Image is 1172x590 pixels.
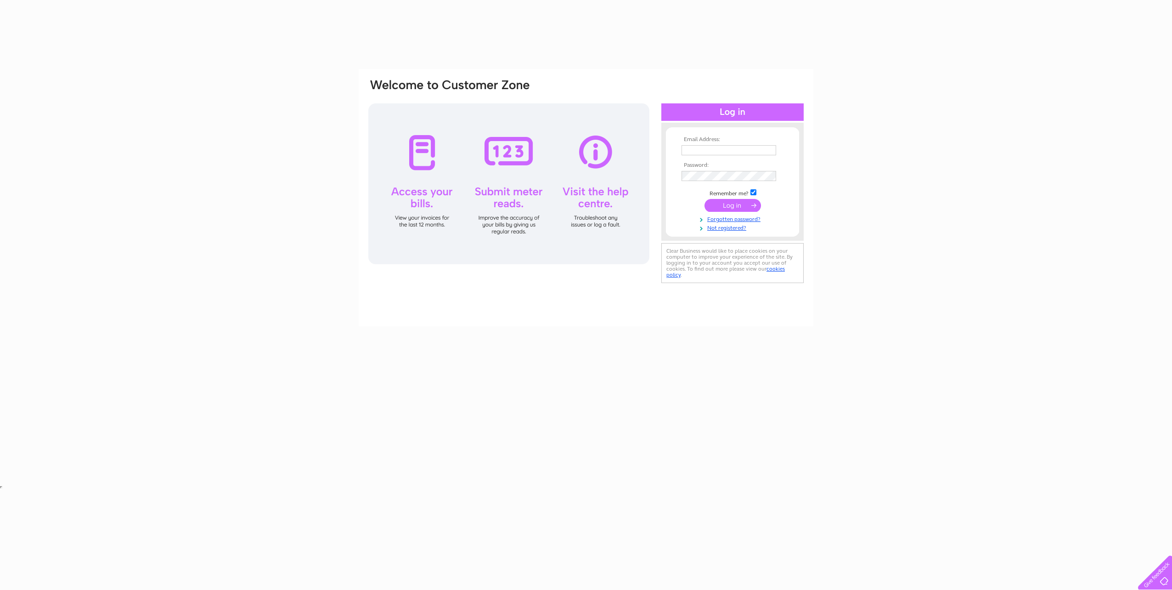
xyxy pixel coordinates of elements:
a: Forgotten password? [682,214,786,223]
a: cookies policy [666,266,785,278]
th: Password: [679,162,786,169]
input: Submit [704,199,761,212]
td: Remember me? [679,188,786,197]
div: Clear Business would like to place cookies on your computer to improve your experience of the sit... [661,243,804,283]
a: Not registered? [682,223,786,232]
th: Email Address: [679,136,786,143]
